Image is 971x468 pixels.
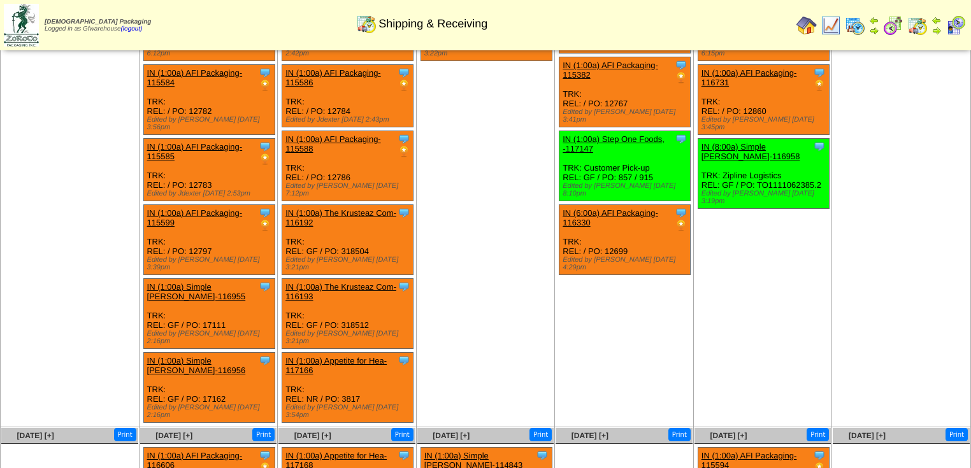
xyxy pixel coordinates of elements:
[675,219,687,232] img: PO
[398,132,410,145] img: Tooltip
[259,153,271,166] img: PO
[259,449,271,462] img: Tooltip
[701,190,829,205] div: Edited by [PERSON_NAME] [DATE] 3:19pm
[946,15,966,36] img: calendarcustomer.gif
[559,205,691,275] div: TRK: REL: / PO: 12699
[147,208,243,227] a: IN (1:00a) AFI Packaging-115599
[433,431,470,440] a: [DATE] [+]
[398,354,410,367] img: Tooltip
[675,59,687,71] img: Tooltip
[4,4,39,46] img: zoroco-logo-small.webp
[563,208,658,227] a: IN (6:00a) AFI Packaging-116330
[294,431,331,440] a: [DATE] [+]
[698,139,829,209] div: TRK: Zipline Logistics REL: GF / PO: TO1111062385.2
[147,330,275,345] div: Edited by [PERSON_NAME] [DATE] 2:16pm
[845,15,865,36] img: calendarprod.gif
[252,428,275,441] button: Print
[907,15,928,36] img: calendarinout.gif
[285,330,413,345] div: Edited by [PERSON_NAME] [DATE] 3:21pm
[813,66,826,79] img: Tooltip
[398,449,410,462] img: Tooltip
[282,131,414,201] div: TRK: REL: / PO: 12786
[45,18,151,32] span: Logged in as Gfwarehouse
[398,145,410,158] img: PO
[17,431,54,440] a: [DATE] [+]
[563,108,690,124] div: Edited by [PERSON_NAME] [DATE] 3:41pm
[282,205,414,275] div: TRK: REL: GF / PO: 318504
[155,431,192,440] a: [DATE] [+]
[398,79,410,92] img: PO
[285,182,413,197] div: Edited by [PERSON_NAME] [DATE] 7:12pm
[143,205,275,275] div: TRK: REL: / PO: 12797
[285,356,387,375] a: IN (1:00a) Appetite for Hea-117166
[147,404,275,419] div: Edited by [PERSON_NAME] [DATE] 2:16pm
[147,356,246,375] a: IN (1:00a) Simple [PERSON_NAME]-116956
[931,15,942,25] img: arrowleft.gif
[398,280,410,293] img: Tooltip
[869,25,879,36] img: arrowright.gif
[259,140,271,153] img: Tooltip
[563,134,665,153] a: IN (1:00a) Step One Foods, -117147
[285,256,413,271] div: Edited by [PERSON_NAME] [DATE] 3:21pm
[143,139,275,201] div: TRK: REL: / PO: 12783
[259,79,271,92] img: PO
[946,428,968,441] button: Print
[147,116,275,131] div: Edited by [PERSON_NAME] [DATE] 3:56pm
[378,17,487,31] span: Shipping & Receiving
[282,65,414,127] div: TRK: REL: / PO: 12784
[849,431,886,440] a: [DATE] [+]
[398,206,410,219] img: Tooltip
[259,280,271,293] img: Tooltip
[147,68,243,87] a: IN (1:00a) AFI Packaging-115584
[559,57,691,127] div: TRK: REL: / PO: 12767
[701,142,800,161] a: IN (8:00a) Simple [PERSON_NAME]-116958
[147,256,275,271] div: Edited by [PERSON_NAME] [DATE] 3:39pm
[259,206,271,219] img: Tooltip
[796,15,817,36] img: home.gif
[821,15,841,36] img: line_graph.gif
[143,65,275,135] div: TRK: REL: / PO: 12782
[259,354,271,367] img: Tooltip
[668,428,691,441] button: Print
[45,18,151,25] span: [DEMOGRAPHIC_DATA] Packaging
[559,131,691,201] div: TRK: Customer Pick-up REL: GF / PO: 857 / 915
[869,15,879,25] img: arrowleft.gif
[813,79,826,92] img: PO
[701,116,829,131] div: Edited by [PERSON_NAME] [DATE] 3:45pm
[285,134,381,153] a: IN (1:00a) AFI Packaging-115588
[285,116,413,124] div: Edited by Jdexter [DATE] 2:43pm
[813,449,826,462] img: Tooltip
[701,68,797,87] a: IN (1:00a) AFI Packaging-116731
[675,206,687,219] img: Tooltip
[398,66,410,79] img: Tooltip
[710,431,747,440] a: [DATE] [+]
[285,68,381,87] a: IN (1:00a) AFI Packaging-115586
[883,15,903,36] img: calendarblend.gif
[147,142,243,161] a: IN (1:00a) AFI Packaging-115585
[675,132,687,145] img: Tooltip
[143,279,275,349] div: TRK: REL: GF / PO: 17111
[114,428,136,441] button: Print
[563,60,658,80] a: IN (1:00a) AFI Packaging-115382
[813,140,826,153] img: Tooltip
[563,256,690,271] div: Edited by [PERSON_NAME] [DATE] 4:29pm
[285,404,413,419] div: Edited by [PERSON_NAME] [DATE] 3:54pm
[143,353,275,423] div: TRK: REL: GF / PO: 17162
[282,279,414,349] div: TRK: REL: GF / PO: 318512
[572,431,608,440] a: [DATE] [+]
[698,65,829,135] div: TRK: REL: / PO: 12860
[147,190,275,197] div: Edited by Jdexter [DATE] 2:53pm
[282,353,414,423] div: TRK: REL: NR / PO: 3817
[536,449,549,462] img: Tooltip
[259,219,271,232] img: PO
[285,282,396,301] a: IN (1:00a) The Krusteaz Com-116193
[675,71,687,84] img: PO
[259,66,271,79] img: Tooltip
[147,282,246,301] a: IN (1:00a) Simple [PERSON_NAME]-116955
[529,428,552,441] button: Print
